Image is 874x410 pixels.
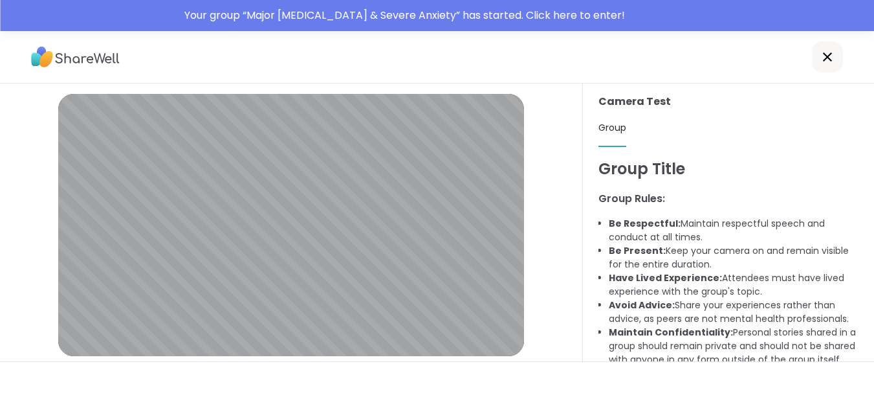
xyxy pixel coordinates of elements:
[609,244,666,257] b: Be Present:
[609,326,858,367] li: Personal stories shared in a group should remain private and should not be shared with anyone in ...
[31,42,120,72] img: ShareWell Logo
[609,244,858,271] li: Keep your camera on and remain visible for the entire duration.
[609,299,858,326] li: Share your experiences rather than advice, as peers are not mental health professionals.
[598,191,858,207] h3: Group Rules:
[609,217,681,230] b: Be Respectful:
[598,121,626,134] span: Group
[598,94,858,109] h3: Camera Test
[609,299,675,312] b: Avoid Advice:
[609,217,858,244] li: Maintain respectful speech and conduct at all times.
[598,157,858,181] h1: Group Title
[609,271,722,284] b: Have Lived Experience:
[184,8,866,23] div: Your group “ Major [MEDICAL_DATA] & Severe Anxiety ” has started. Click here to enter!
[609,271,858,299] li: Attendees must have lived experience with the group's topic.
[609,326,733,339] b: Maintain Confidentiality:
